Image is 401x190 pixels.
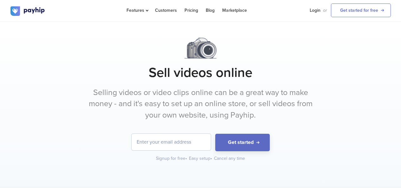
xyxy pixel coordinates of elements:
input: Enter your email address [132,134,211,150]
span: Features [126,8,147,13]
img: Camera.png [184,38,217,58]
p: Selling videos or video clips online can be a great way to make money - and it's easy to set up a... [82,87,320,121]
a: Get started for free [331,3,391,17]
span: • [185,156,187,161]
div: Cancel any time [214,155,245,162]
div: Easy setup [189,155,213,162]
img: logo.svg [10,6,45,16]
span: • [210,156,212,161]
div: Signup for free [156,155,188,162]
h1: Sell videos online [10,65,391,81]
button: Get started [215,134,270,151]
